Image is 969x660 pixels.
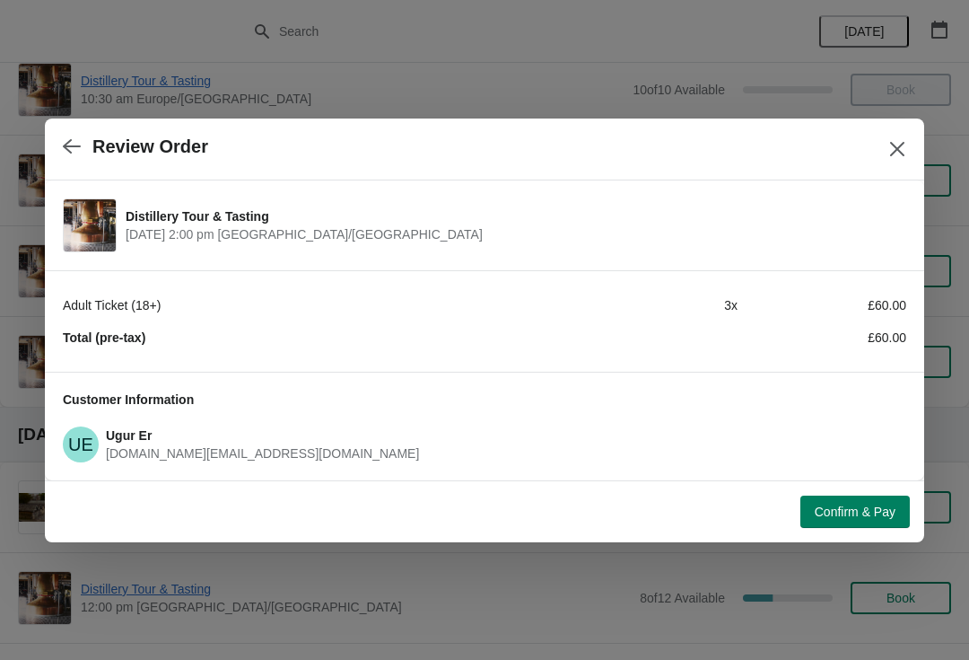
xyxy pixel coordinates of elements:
span: Ugur [63,427,99,462]
div: £60.00 [738,329,906,347]
span: Customer Information [63,392,194,407]
h2: Review Order [92,136,208,157]
div: Adult Ticket (18+) [63,296,569,314]
span: Confirm & Pay [815,505,895,519]
div: £60.00 [738,296,906,314]
div: 3 x [569,296,738,314]
button: Confirm & Pay [800,496,910,528]
img: Distillery Tour & Tasting | | October 13 | 2:00 pm Europe/London [64,199,116,251]
span: [DATE] 2:00 pm [GEOGRAPHIC_DATA]/[GEOGRAPHIC_DATA] [126,225,897,243]
span: Distillery Tour & Tasting [126,207,897,225]
button: Close [881,133,913,165]
span: [DOMAIN_NAME][EMAIL_ADDRESS][DOMAIN_NAME] [106,446,419,461]
strong: Total (pre-tax) [63,330,145,345]
span: Ugur Er [106,428,152,443]
text: UE [68,435,93,454]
